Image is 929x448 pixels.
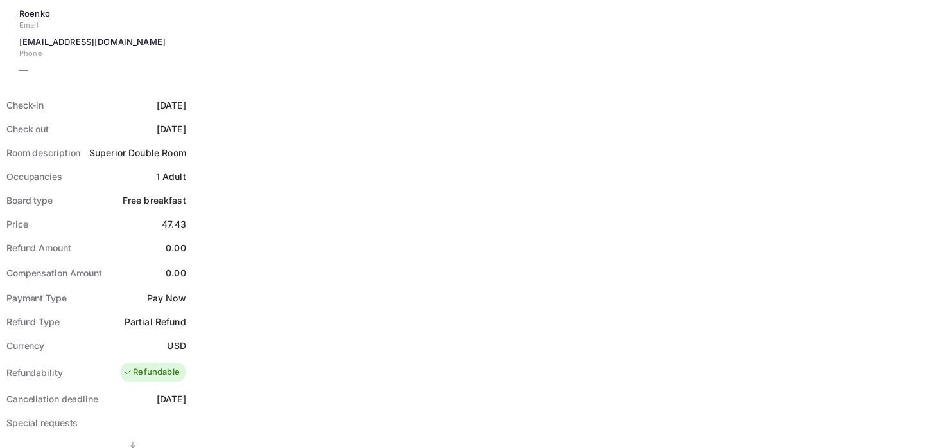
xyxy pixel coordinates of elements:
div: Cancellation deadline [6,392,98,406]
p: — [19,64,166,77]
p: [EMAIL_ADDRESS][DOMAIN_NAME] [19,36,166,49]
div: [DATE] [157,392,186,406]
div: Refund Amount [6,241,71,255]
div: Payment Type [6,291,67,305]
div: Pay Now [147,291,186,305]
div: 0.00 [166,241,186,255]
div: Free breakfast [123,193,186,207]
div: Check out [6,122,49,136]
div: Refundable [123,366,180,379]
p: Email [19,20,166,31]
p: Roenko [19,8,166,21]
div: [DATE] [157,98,186,112]
div: Room description [6,146,80,159]
div: 1 Adult [156,170,186,183]
div: Occupancies [6,170,62,183]
div: Refundability [6,366,63,379]
div: Superior Double Room [89,146,186,159]
div: Board type [6,193,53,207]
div: Check-in [6,98,44,112]
div: Compensation Amount [6,266,102,280]
div: Price [6,217,28,231]
div: Refund Type [6,315,60,328]
p: Phone [19,48,166,59]
div: Special requests [6,416,78,429]
div: USD [168,339,186,352]
div: [DATE] [157,122,186,136]
div: Partial Refund [125,315,186,328]
div: Currency [6,339,44,352]
div: 0.00 [166,266,186,280]
div: 47.43 [162,217,186,231]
